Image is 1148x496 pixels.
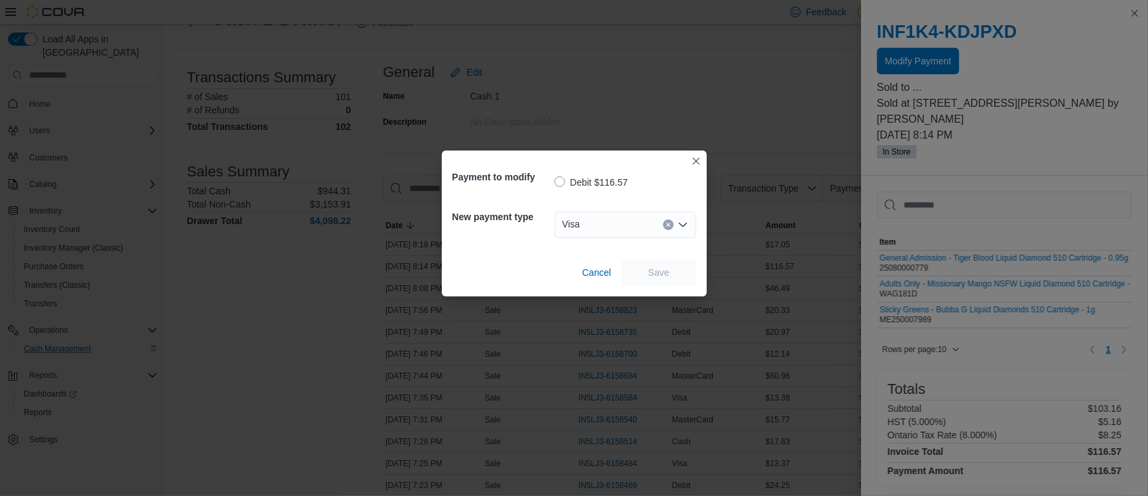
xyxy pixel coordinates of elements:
span: Save [649,266,670,279]
h5: New payment type [452,204,552,230]
input: Accessible screen reader label [585,217,586,233]
button: Cancel [577,259,617,286]
label: Debit $116.57 [554,174,628,190]
button: Clear input [663,219,674,230]
button: Closes this modal window [688,153,704,169]
button: Save [622,259,696,286]
h5: Payment to modify [452,164,552,190]
span: Visa [562,216,580,232]
span: Cancel [582,266,611,279]
button: Open list of options [678,219,688,230]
